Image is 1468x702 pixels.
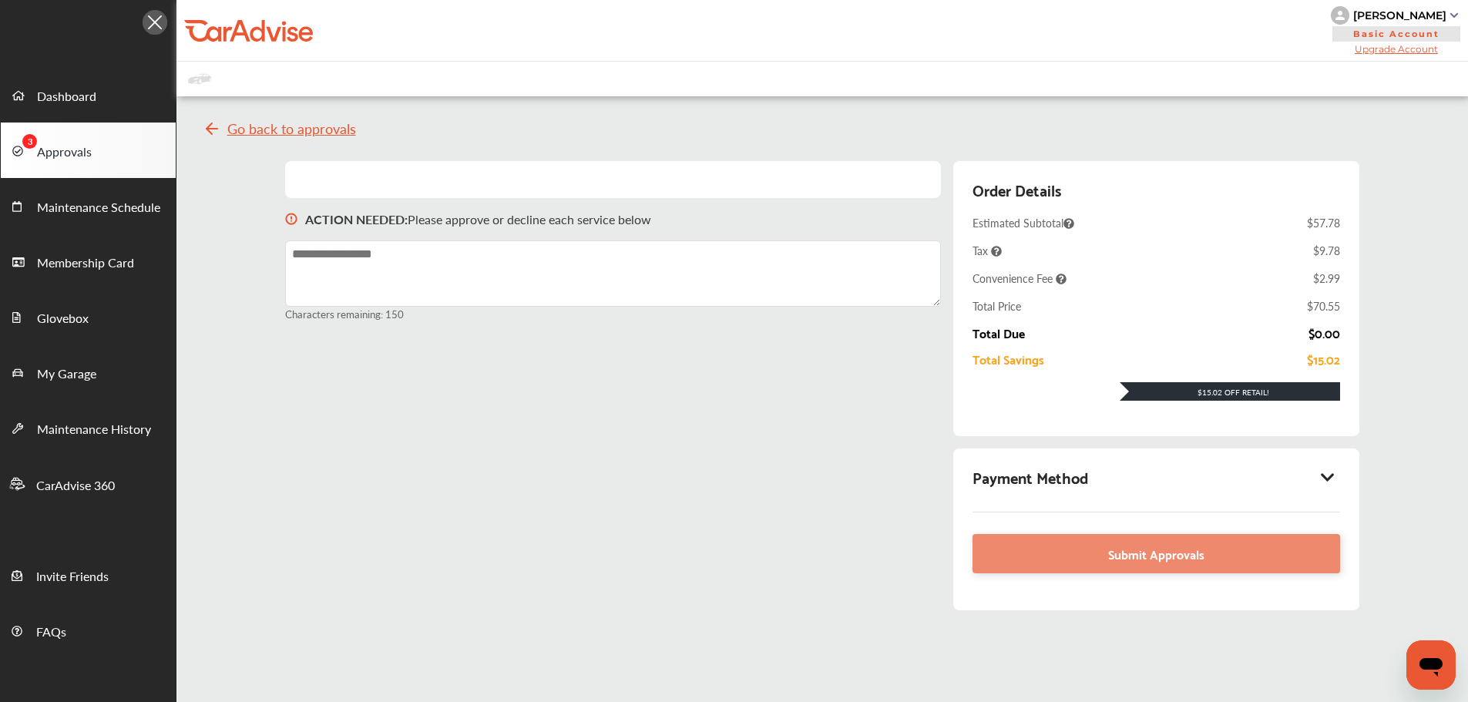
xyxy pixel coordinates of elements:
p: Please approve or decline each service below [305,210,651,228]
span: My Garage [37,364,96,385]
div: $2.99 [1313,270,1340,286]
a: Membership Card [1,233,176,289]
a: Glovebox [1,289,176,344]
iframe: Button to launch messaging window [1406,640,1456,690]
div: $15.02 [1307,352,1340,366]
div: $9.78 [1313,243,1340,258]
span: Upgrade Account [1331,43,1462,55]
span: Approvals [37,143,92,163]
span: Dashboard [37,87,96,107]
img: knH8PDtVvWoAbQRylUukY18CTiRevjo20fAtgn5MLBQj4uumYvk2MzTtcAIzfGAtb1XOLVMAvhLuqoNAbL4reqehy0jehNKdM... [1331,6,1349,25]
img: sCxJUJ+qAmfqhQGDUl18vwLg4ZYJ6CxN7XmbOMBAAAAAElFTkSuQmCC [1450,13,1458,18]
span: Submit Approvals [1108,543,1204,564]
div: Total Due [973,326,1025,340]
span: Go back to approvals [227,121,356,136]
img: placeholder_car.fcab19be.svg [188,69,211,89]
div: Total Savings [973,352,1044,366]
span: Convenience Fee [973,270,1067,286]
span: Maintenance History [37,420,151,440]
div: $57.78 [1307,215,1340,230]
img: Icon.5fd9dcc7.svg [143,10,167,35]
span: FAQs [36,623,66,643]
span: Estimated Subtotal [973,215,1074,230]
span: Invite Friends [36,567,109,587]
img: svg+xml;base64,PHN2ZyB4bWxucz0iaHR0cDovL3d3dy53My5vcmcvMjAwMC9zdmciIHdpZHRoPSIyNCIgaGVpZ2h0PSIyNC... [203,119,221,138]
a: Maintenance Schedule [1,178,176,233]
a: Approvals [1,123,176,178]
div: $70.55 [1307,298,1340,314]
span: Tax [973,243,1002,258]
div: [PERSON_NAME] [1353,8,1446,22]
small: Characters remaining: 150 [285,307,941,321]
span: Membership Card [37,254,134,274]
span: CarAdvise 360 [36,476,115,496]
div: $0.00 [1308,326,1340,340]
span: Maintenance Schedule [37,198,160,218]
img: svg+xml;base64,PHN2ZyB3aWR0aD0iMTYiIGhlaWdodD0iMTciIHZpZXdCb3g9IjAgMCAxNiAxNyIgZmlsbD0ibm9uZSIgeG... [285,198,297,240]
a: My Garage [1,344,176,400]
a: Maintenance History [1,400,176,455]
div: Payment Method [973,464,1339,490]
a: Dashboard [1,67,176,123]
span: Glovebox [37,309,89,329]
div: Total Price [973,298,1021,314]
a: Submit Approvals [973,534,1339,573]
b: ACTION NEEDED : [305,210,408,228]
div: $15.02 Off Retail! [1120,387,1340,398]
span: Basic Account [1332,26,1460,42]
div: Order Details [973,176,1061,203]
